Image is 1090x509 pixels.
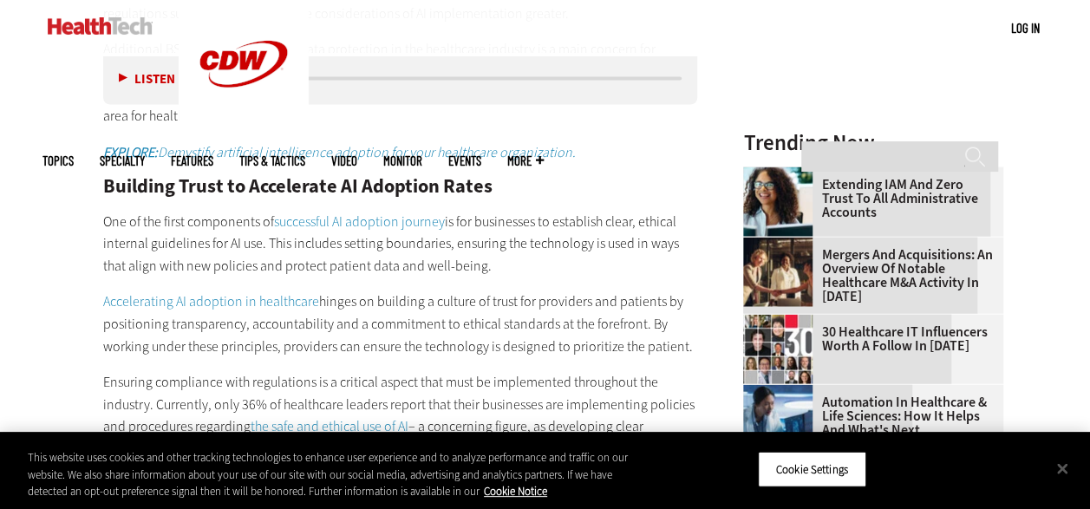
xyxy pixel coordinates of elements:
a: business leaders shake hands in conference room [743,238,821,251]
a: 30 Healthcare IT Influencers Worth a Follow in [DATE] [743,325,993,353]
h2: Building Trust to Accelerate AI Adoption Rates [103,177,698,196]
a: collage of influencers [743,315,821,329]
p: hinges on building a culture of trust for providers and patients by positioning transparency, acc... [103,290,698,357]
a: Video [331,154,357,167]
a: successful AI adoption journey [274,212,445,231]
h3: Trending Now [743,132,1003,153]
a: Automation in Healthcare & Life Sciences: How It Helps and What's Next [743,395,993,437]
a: Tips & Tactics [239,154,305,167]
a: Features [171,154,213,167]
a: CDW [179,114,309,133]
a: Administrative assistant [743,167,821,181]
a: medical researchers looks at images on a monitor in a lab [743,385,821,399]
button: Cookie Settings [758,451,866,487]
span: Topics [42,154,74,167]
p: Ensuring compliance with regulations is a critical aspect that must be implemented throughout the... [103,371,698,482]
div: This website uses cookies and other tracking technologies to enhance user experience and to analy... [28,449,654,500]
div: User menu [1011,19,1040,37]
span: More [507,154,544,167]
img: Administrative assistant [743,167,813,237]
a: the safe and ethical use of AI [251,417,408,435]
a: Accelerating AI adoption in healthcare [103,292,319,310]
img: Home [48,17,153,35]
a: Extending IAM and Zero Trust to All Administrative Accounts [743,178,993,219]
img: medical researchers looks at images on a monitor in a lab [743,385,813,454]
img: business leaders shake hands in conference room [743,238,813,307]
a: Mergers and Acquisitions: An Overview of Notable Healthcare M&A Activity in [DATE] [743,248,993,303]
img: collage of influencers [743,315,813,384]
a: More information about your privacy [484,484,547,499]
button: Close [1043,449,1081,487]
p: One of the first components of is for businesses to establish clear, ethical internal guidelines ... [103,211,698,277]
a: MonITor [383,154,422,167]
a: Log in [1011,20,1040,36]
span: Specialty [100,154,145,167]
a: Events [448,154,481,167]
